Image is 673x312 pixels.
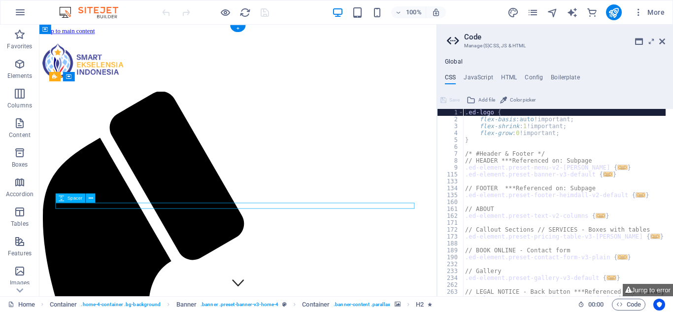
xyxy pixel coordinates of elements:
button: design [507,6,519,18]
i: Commerce [586,7,598,18]
div: 188 [437,240,464,247]
span: ... [618,165,628,170]
div: 133 [437,178,464,185]
p: Content [9,131,31,139]
i: This element is a customizable preset [282,302,287,307]
p: Tables [11,220,29,228]
div: 5 [437,137,464,143]
button: reload [239,6,251,18]
h4: JavaScript [464,74,493,85]
i: Design (Ctrl+Alt+Y) [507,7,519,18]
p: Images [10,279,30,287]
h4: Boilerplate [551,74,580,85]
button: Usercentrics [653,299,665,311]
div: 264 [437,295,464,302]
button: text_generator [567,6,578,18]
h4: CSS [445,74,456,85]
span: : [595,301,597,308]
p: Columns [7,102,32,109]
div: 134 [437,185,464,192]
span: More [634,7,665,17]
span: ... [650,234,660,239]
h4: Global [445,58,463,66]
p: Boxes [12,161,28,169]
i: AI Writer [567,7,578,18]
p: Features [8,249,32,257]
span: Add file [478,94,495,106]
div: 189 [437,247,464,254]
h2: Code [464,33,665,41]
span: 00 00 [588,299,604,311]
div: 262 [437,281,464,288]
p: Elements [7,72,33,80]
span: Click to select. Double-click to edit [302,299,330,311]
div: + [230,25,245,32]
div: 8 [437,157,464,164]
div: 190 [437,254,464,261]
span: . banner .preset-banner-v3-home-4 [201,299,278,311]
span: Spacer [67,196,82,201]
div: 234 [437,275,464,281]
span: Click to select. Double-click to edit [176,299,197,311]
div: 171 [437,219,464,226]
span: ... [618,254,628,260]
span: Color picker [510,94,536,106]
button: Add file [465,94,497,106]
h4: HTML [501,74,517,85]
div: 173 [437,233,464,240]
button: Code [612,299,645,311]
button: More [630,4,669,20]
div: 160 [437,199,464,206]
img: Editor Logo [57,6,131,18]
button: Jump to error [623,284,673,296]
span: ... [606,275,616,280]
span: . banner-content .parallax [334,299,390,311]
div: 162 [437,212,464,219]
h6: 100% [406,6,422,18]
button: commerce [586,6,598,18]
div: 7 [437,150,464,157]
h6: Session time [578,299,604,311]
p: Accordion [6,190,34,198]
i: Reload page [239,7,251,18]
i: Element contains an animation [428,302,432,307]
span: ... [636,192,645,198]
div: 9 [437,164,464,171]
div: 172 [437,226,464,233]
button: Click here to leave preview mode and continue editing [219,6,231,18]
span: Click to select. Double-click to edit [50,299,77,311]
button: 100% [391,6,426,18]
div: 1 [437,109,464,116]
div: 115 [437,171,464,178]
span: Click to select. Double-click to edit [416,299,424,311]
span: ... [603,172,613,177]
span: ... [596,213,606,218]
button: pages [527,6,539,18]
span: Code [616,299,641,311]
i: This element contains a background [395,302,401,307]
div: 161 [437,206,464,212]
button: Color picker [499,94,537,106]
h3: Manage (S)CSS, JS & HTML [464,41,645,50]
div: 232 [437,261,464,268]
div: 233 [437,268,464,275]
div: 4 [437,130,464,137]
div: 135 [437,192,464,199]
span: . home-4-container .bg-background [81,299,161,311]
i: Navigator [547,7,558,18]
i: Publish [608,7,619,18]
div: 6 [437,143,464,150]
div: 3 [437,123,464,130]
a: Skip to main content [4,4,69,12]
i: Pages (Ctrl+Alt+S) [527,7,538,18]
div: 2 [437,116,464,123]
button: publish [606,4,622,20]
p: Favorites [7,42,32,50]
button: navigator [547,6,559,18]
a: Click to cancel selection. Double-click to open Pages [8,299,35,311]
div: 263 [437,288,464,295]
i: On resize automatically adjust zoom level to fit chosen device. [432,8,440,17]
nav: breadcrumb [50,299,432,311]
h4: Config [525,74,543,85]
